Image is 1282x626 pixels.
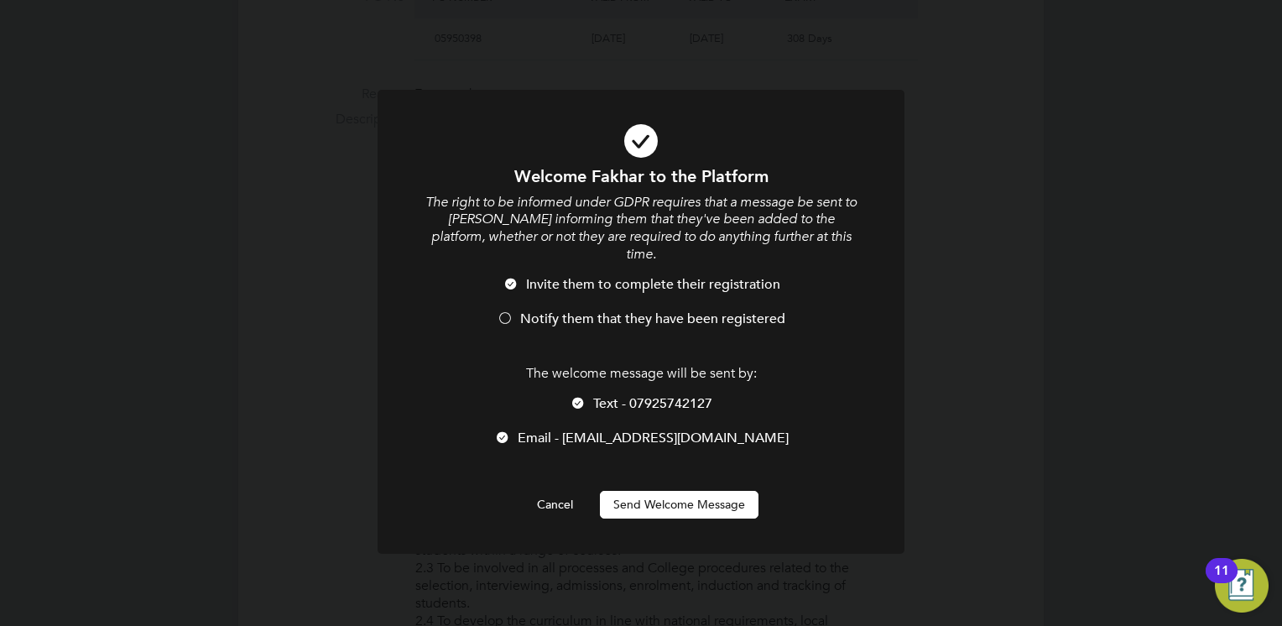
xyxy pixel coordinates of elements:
[520,310,785,327] span: Notify them that they have been registered
[593,395,712,412] span: Text - 07925742127
[518,430,789,446] span: Email - [EMAIL_ADDRESS][DOMAIN_NAME]
[600,491,758,518] button: Send Welcome Message
[425,194,857,263] i: The right to be informed under GDPR requires that a message be sent to [PERSON_NAME] informing th...
[526,276,780,293] span: Invite them to complete their registration
[1214,571,1229,592] div: 11
[423,165,859,187] h1: Welcome Fakhar to the Platform
[524,491,586,518] button: Cancel
[1215,559,1269,613] button: Open Resource Center, 11 new notifications
[423,365,859,383] p: The welcome message will be sent by:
